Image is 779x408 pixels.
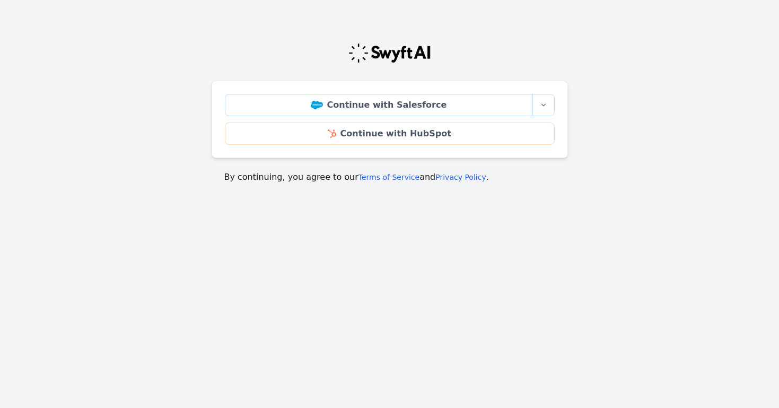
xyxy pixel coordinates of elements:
[311,101,323,109] img: Salesforce
[358,173,419,181] a: Terms of Service
[348,42,432,64] img: Swyft Logo
[224,171,555,184] p: By continuing, you agree to our and .
[328,129,336,138] img: HubSpot
[435,173,486,181] a: Privacy Policy
[225,123,555,145] a: Continue with HubSpot
[225,94,533,116] a: Continue with Salesforce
